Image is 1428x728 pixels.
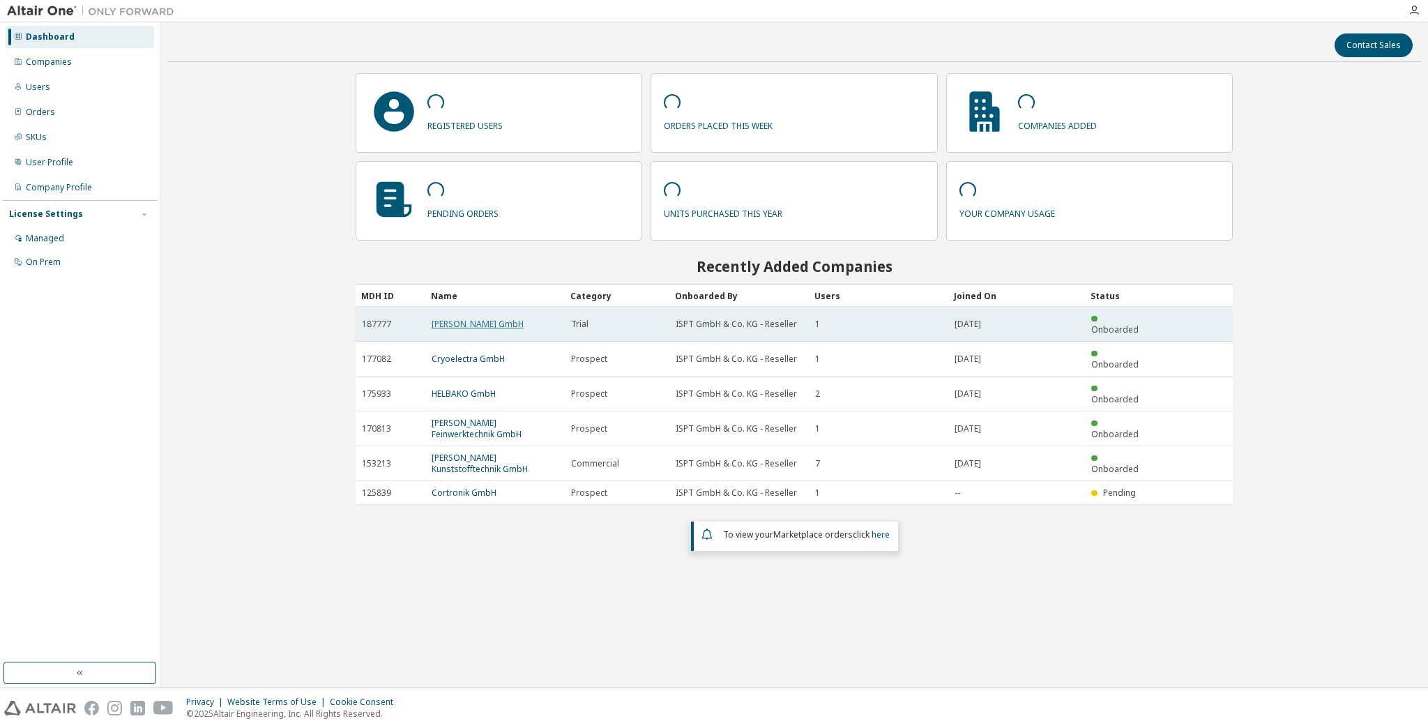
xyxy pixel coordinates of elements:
em: Marketplace orders [773,529,853,540]
img: linkedin.svg [130,701,145,715]
a: HELBAKO GmbH [432,388,496,400]
span: Prospect [571,423,607,434]
img: instagram.svg [107,701,122,715]
a: here [872,529,890,540]
span: [DATE] [955,388,981,400]
h2: Recently Added Companies [356,257,1233,275]
span: [DATE] [955,319,981,330]
span: Pending [1103,487,1136,499]
div: Website Terms of Use [227,697,330,708]
img: altair_logo.svg [4,701,76,715]
div: Users [814,285,943,307]
span: ISPT GmbH & Co. KG - Reseller [676,388,797,400]
p: your company usage [959,204,1055,220]
span: To view your click [723,529,890,540]
span: Prospect [571,388,607,400]
span: Onboarded [1091,393,1139,405]
span: Onboarded [1091,324,1139,335]
a: Cryoelectra GmbH [432,353,505,365]
span: ISPT GmbH & Co. KG - Reseller [676,423,797,434]
div: Users [26,82,50,93]
img: Altair One [7,4,181,18]
div: Onboarded By [675,285,803,307]
span: 187777 [362,319,391,330]
div: Name [431,285,559,307]
span: 1 [815,319,820,330]
span: 1 [815,423,820,434]
a: Cortronik GmbH [432,487,496,499]
div: Joined On [954,285,1080,307]
div: Company Profile [26,182,92,193]
p: pending orders [427,204,499,220]
span: 125839 [362,487,391,499]
div: MDH ID [361,285,420,307]
span: ISPT GmbH & Co. KG - Reseller [676,354,797,365]
div: Privacy [186,697,227,708]
span: -- [955,487,960,499]
button: Contact Sales [1335,33,1413,57]
div: License Settings [9,208,83,220]
p: companies added [1018,116,1097,132]
span: Prospect [571,487,607,499]
span: [DATE] [955,423,981,434]
span: ISPT GmbH & Co. KG - Reseller [676,487,797,499]
p: © 2025 Altair Engineering, Inc. All Rights Reserved. [186,708,402,720]
div: Orders [26,107,55,118]
div: On Prem [26,257,61,268]
span: 170813 [362,423,391,434]
p: registered users [427,116,503,132]
div: User Profile [26,157,73,168]
p: orders placed this week [664,116,773,132]
span: ISPT GmbH & Co. KG - Reseller [676,458,797,469]
div: Cookie Consent [330,697,402,708]
span: [DATE] [955,458,981,469]
a: [PERSON_NAME] Kunststofftechnik GmbH [432,452,528,475]
div: Managed [26,233,64,244]
div: Status [1091,285,1149,307]
div: Category [570,285,664,307]
span: 1 [815,487,820,499]
span: Onboarded [1091,428,1139,440]
span: 7 [815,458,820,469]
span: 153213 [362,458,391,469]
div: SKUs [26,132,47,143]
span: Trial [571,319,588,330]
div: Companies [26,56,72,68]
span: 177082 [362,354,391,365]
span: ISPT GmbH & Co. KG - Reseller [676,319,797,330]
span: 2 [815,388,820,400]
span: [DATE] [955,354,981,365]
span: Commercial [571,458,619,469]
span: 175933 [362,388,391,400]
p: units purchased this year [664,204,782,220]
img: youtube.svg [153,701,174,715]
div: Dashboard [26,31,75,43]
img: facebook.svg [84,701,99,715]
a: [PERSON_NAME] Feinwerktechnik GmbH [432,417,522,440]
span: Prospect [571,354,607,365]
span: Onboarded [1091,358,1139,370]
span: 1 [815,354,820,365]
span: Onboarded [1091,463,1139,475]
a: [PERSON_NAME] GmbH [432,318,524,330]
